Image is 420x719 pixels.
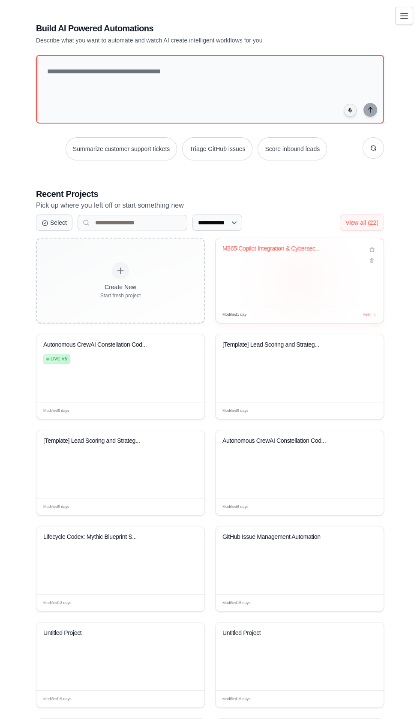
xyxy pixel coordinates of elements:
[363,600,371,606] span: Edit
[367,245,377,254] button: Add to favorites
[159,408,175,414] span: Manage
[43,696,72,702] span: Modified 15 days
[100,283,141,291] div: Create New
[100,292,141,299] div: Start fresh project
[363,137,384,159] button: Get new suggestions
[222,600,251,606] span: Modified 15 days
[51,356,67,363] span: Live v5
[222,312,246,318] span: Modified 1 day
[36,200,384,211] p: Pick up where you left off or start something new
[43,629,185,637] div: Untitled Project
[222,696,251,702] span: Modified 15 days
[395,7,413,25] button: Toggle navigation
[222,341,364,349] div: [Template] Lead Scoring and Strategy Crew
[159,408,181,414] div: Manage deployment
[340,214,384,231] button: View all (22)
[258,137,327,160] button: Score inbound leads
[43,533,185,541] div: Lifecycle Codex: Mythic Blueprint System
[182,137,252,160] button: Triage GitHub issues
[363,408,371,414] span: Edit
[222,629,364,637] div: Untitled Project
[367,256,377,265] button: Delete project
[222,504,249,510] span: Modified 6 days
[184,408,192,414] span: Edit
[43,408,69,414] span: Modified 5 days
[344,104,357,117] button: Click to speak your automation idea
[222,437,364,445] div: Autonomous CrewAI Constellation Codex Guardians
[184,600,192,606] span: Edit
[184,504,192,510] span: Edit
[222,245,364,253] div: M365 Copilot Integration & Cybersecurity Automation Platform
[222,533,364,541] div: GitHub Issue Management Automation
[363,504,371,510] span: Edit
[43,504,69,510] span: Modified 5 days
[36,22,324,34] h1: Build AI Powered Automations
[222,408,249,414] span: Modified 5 days
[43,437,185,445] div: [Template] Lead Scoring and Strategy Crew
[36,36,324,45] p: Describe what you want to automate and watch AI create intelligent workflows for you
[363,696,371,702] span: Edit
[43,341,185,349] div: Autonomous CrewAI Constellation Codex Guardians & Agents
[36,214,72,231] button: Select
[36,188,384,200] h3: Recent Projects
[43,600,72,606] span: Modified 13 days
[184,696,192,702] span: Edit
[377,678,420,719] iframe: Chat Widget
[66,137,177,160] button: Summarize customer support tickets
[363,311,371,318] span: Edit
[345,219,378,226] span: View all (22)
